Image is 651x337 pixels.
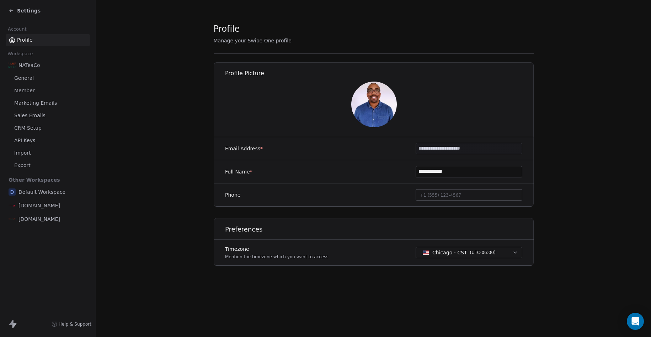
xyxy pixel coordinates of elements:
div: Open Intercom Messenger [627,313,644,330]
span: Export [14,162,31,169]
img: pimage-455-496-photo.webp [351,82,396,127]
img: coffee_clear.png [9,202,16,209]
a: Help & Support [52,321,91,327]
a: Settings [9,7,41,14]
span: Other Workspaces [6,174,63,186]
span: API Keys [14,137,35,144]
span: CRM Setup [14,124,42,132]
button: Chicago - CST(UTC-06:00) [416,247,522,258]
span: Profile [214,24,240,34]
span: Account [5,24,30,35]
span: +1 (555) 123-4567 [420,193,461,198]
a: CRM Setup [6,122,90,134]
img: native%20coffee%20logo.png [9,216,16,223]
span: [DOMAIN_NAME] [18,216,60,223]
span: Settings [17,7,41,14]
span: Workspace [5,48,36,59]
a: Member [6,85,90,97]
label: Timezone [225,245,329,253]
a: API Keys [6,135,90,146]
p: Mention the timezone which you want to access [225,254,329,260]
span: D [9,188,16,196]
span: Import [14,149,31,157]
button: +1 (555) 123-4567 [416,189,522,201]
label: Full Name [225,168,252,175]
span: NATeaCo [18,62,40,69]
label: Phone [225,191,240,198]
img: native_american_tea_1745597236__86438.webp [9,62,16,69]
span: [DOMAIN_NAME] [18,202,60,209]
span: General [14,74,34,82]
span: Marketing Emails [14,99,57,107]
h1: Preferences [225,225,534,234]
span: Default Workspace [18,188,65,196]
a: Profile [6,34,90,46]
a: Export [6,160,90,171]
span: Member [14,87,35,94]
span: Help & Support [59,321,91,327]
span: ( UTC-06:00 ) [470,249,495,256]
label: Email Address [225,145,263,152]
a: Marketing Emails [6,97,90,109]
a: General [6,72,90,84]
h1: Profile Picture [225,69,534,77]
span: Manage your Swipe One profile [214,38,292,43]
a: Sales Emails [6,110,90,121]
span: Chicago - CST [432,249,467,256]
a: Import [6,147,90,159]
span: Profile [17,36,33,44]
span: Sales Emails [14,112,46,119]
